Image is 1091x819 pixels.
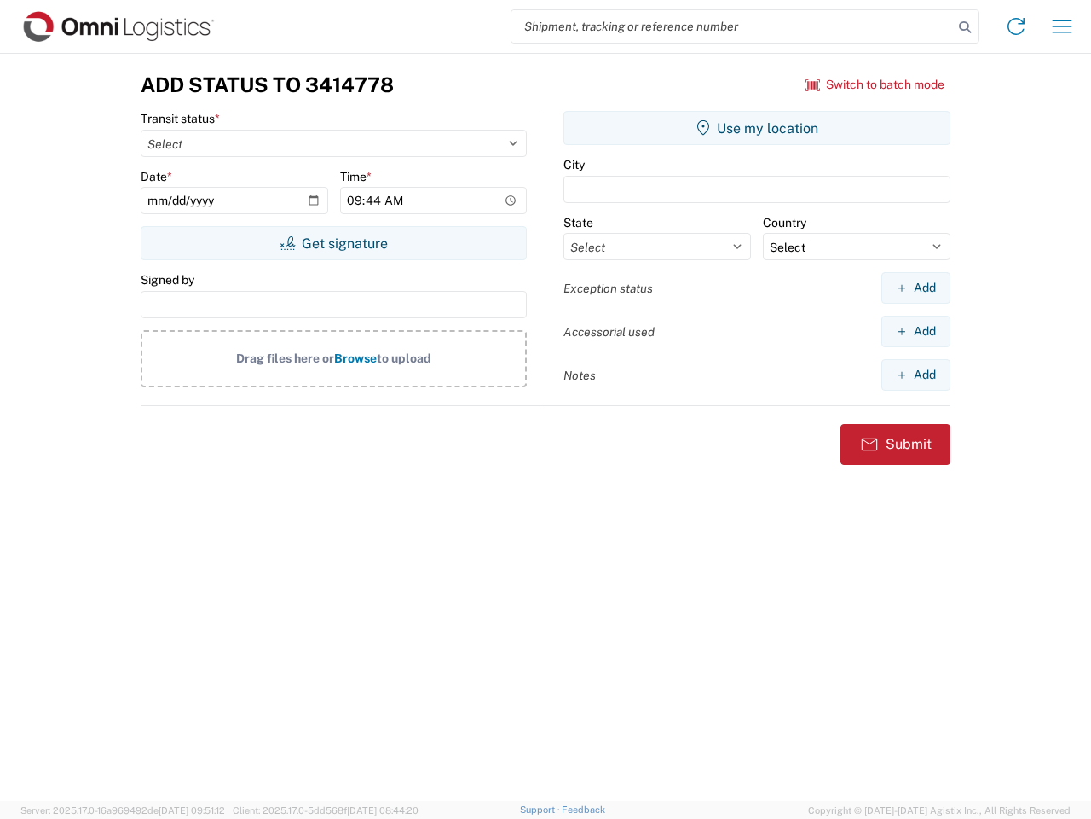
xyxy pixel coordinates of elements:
[233,805,419,816] span: Client: 2025.17.0-5dd568f
[563,368,596,383] label: Notes
[562,804,605,815] a: Feedback
[141,169,172,184] label: Date
[840,424,950,465] button: Submit
[236,351,334,365] span: Drag files here or
[563,111,950,145] button: Use my location
[377,351,431,365] span: to upload
[881,359,950,391] button: Add
[881,272,950,304] button: Add
[159,805,225,816] span: [DATE] 09:51:12
[20,805,225,816] span: Server: 2025.17.0-16a969492de
[808,803,1071,818] span: Copyright © [DATE]-[DATE] Agistix Inc., All Rights Reserved
[763,215,806,230] label: Country
[805,71,944,99] button: Switch to batch mode
[511,10,953,43] input: Shipment, tracking or reference number
[141,73,394,97] h3: Add Status to 3414778
[141,226,527,260] button: Get signature
[563,215,593,230] label: State
[347,805,419,816] span: [DATE] 08:44:20
[141,111,220,126] label: Transit status
[563,157,585,172] label: City
[881,316,950,347] button: Add
[141,272,194,288] label: Signed by
[334,351,377,365] span: Browse
[520,804,563,815] a: Support
[563,281,653,296] label: Exception status
[340,169,372,184] label: Time
[563,324,655,340] label: Accessorial used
